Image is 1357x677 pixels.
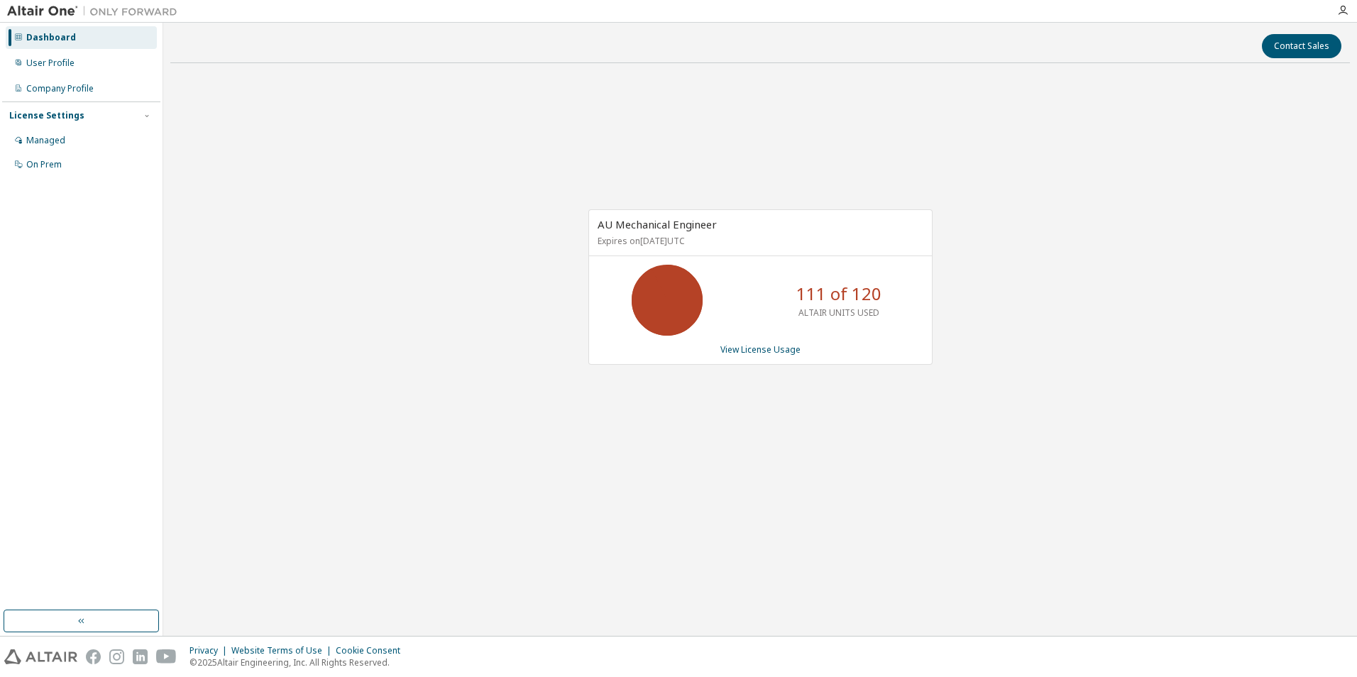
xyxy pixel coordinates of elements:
[796,282,881,306] p: 111 of 120
[798,307,879,319] p: ALTAIR UNITS USED
[231,645,336,656] div: Website Terms of Use
[156,649,177,664] img: youtube.svg
[26,159,62,170] div: On Prem
[26,57,75,69] div: User Profile
[720,343,801,356] a: View License Usage
[26,135,65,146] div: Managed
[9,110,84,121] div: License Settings
[598,217,717,231] span: AU Mechanical Engineer
[598,235,920,247] p: Expires on [DATE] UTC
[189,645,231,656] div: Privacy
[26,32,76,43] div: Dashboard
[86,649,101,664] img: facebook.svg
[26,83,94,94] div: Company Profile
[336,645,409,656] div: Cookie Consent
[133,649,148,664] img: linkedin.svg
[7,4,185,18] img: Altair One
[109,649,124,664] img: instagram.svg
[1262,34,1341,58] button: Contact Sales
[4,649,77,664] img: altair_logo.svg
[189,656,409,668] p: © 2025 Altair Engineering, Inc. All Rights Reserved.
